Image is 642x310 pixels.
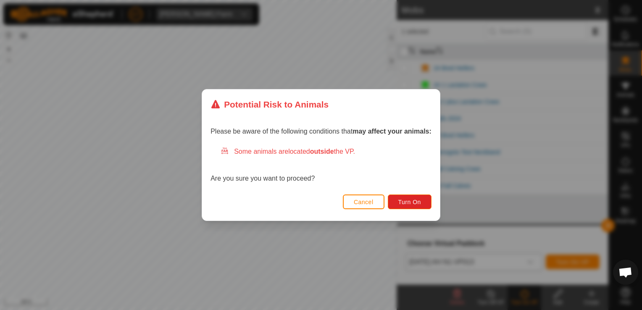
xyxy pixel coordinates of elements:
span: located the VP. [288,148,355,155]
div: Some animals are [221,147,432,157]
div: Potential Risk to Animals [210,98,329,111]
span: Turn On [398,199,421,205]
strong: outside [310,148,334,155]
button: Turn On [388,194,432,209]
button: Cancel [343,194,384,209]
div: Open chat [613,260,638,285]
div: Are you sure you want to proceed? [210,147,432,184]
strong: may affect your animals: [353,128,432,135]
span: Please be aware of the following conditions that [210,128,432,135]
span: Cancel [354,199,374,205]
